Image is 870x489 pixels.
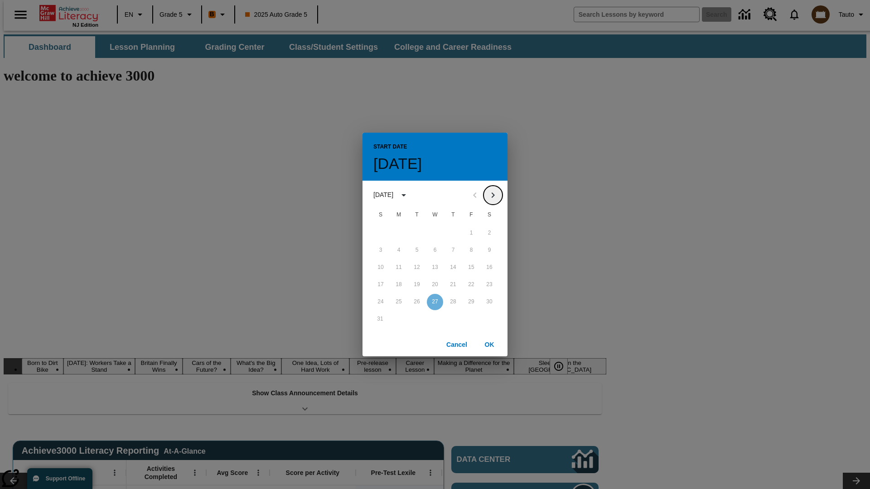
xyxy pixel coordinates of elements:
button: calendar view is open, switch to year view [396,187,411,203]
span: Start Date [373,140,407,154]
span: Wednesday [427,206,443,224]
span: Friday [463,206,479,224]
div: [DATE] [373,190,393,200]
span: Thursday [445,206,461,224]
button: Next month [484,186,502,204]
span: Saturday [481,206,498,224]
span: Sunday [372,206,389,224]
button: OK [475,336,504,353]
span: Tuesday [409,206,425,224]
button: Cancel [442,336,471,353]
h4: [DATE] [373,154,422,173]
span: Monday [391,206,407,224]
